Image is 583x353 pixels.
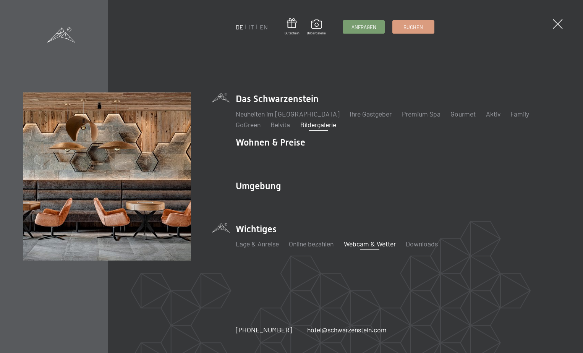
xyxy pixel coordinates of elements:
a: Aktiv [486,110,500,118]
a: GoGreen [236,120,261,129]
a: Buchen [393,21,434,33]
a: Downloads [406,240,438,248]
a: Belvita [270,120,290,129]
a: Anfragen [343,21,384,33]
span: Bildergalerie [307,31,326,36]
a: Gourmet [450,110,476,118]
span: [PHONE_NUMBER] [236,325,292,334]
span: Buchen [403,24,423,31]
span: Gutschein [285,31,300,36]
a: Bildergalerie [307,19,326,36]
a: Online bezahlen [289,240,334,248]
a: Ihre Gastgeber [350,110,392,118]
a: Bildergalerie [300,120,336,129]
a: DE [236,23,243,31]
a: [PHONE_NUMBER] [236,325,292,335]
span: Anfragen [351,24,376,31]
a: hotel@schwarzenstein.com [307,325,387,335]
a: IT [249,23,254,31]
img: Wellnesshotels - Bar - Spieltische - Kinderunterhaltung [23,92,191,260]
a: Neuheiten im [GEOGRAPHIC_DATA] [236,110,340,118]
a: Lage & Anreise [236,240,279,248]
a: Premium Spa [402,110,440,118]
a: Gutschein [285,18,300,36]
a: Family [510,110,529,118]
a: Webcam & Wetter [344,240,396,248]
a: EN [260,23,268,31]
